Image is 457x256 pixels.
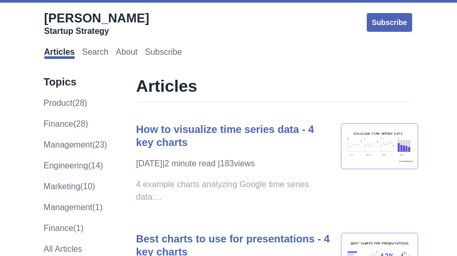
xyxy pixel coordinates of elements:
[44,76,114,89] h3: Topics
[44,224,83,233] a: Finance(1)
[44,161,103,170] a: engineering(14)
[44,140,107,149] a: management(23)
[44,203,103,212] a: Management(1)
[136,157,330,170] p: [DATE] | 2 minute read
[44,26,149,36] div: Startup Strategy
[44,11,149,25] span: [PERSON_NAME]
[341,123,419,169] img: time-series
[44,119,88,128] a: finance(28)
[44,245,82,253] a: All Articles
[366,12,414,33] a: Subscribe
[44,99,88,107] a: product(28)
[136,76,414,102] h1: Articles
[218,159,255,168] span: | 183 views
[116,47,138,59] a: About
[44,47,75,59] a: Articles
[44,182,95,191] a: marketing(10)
[44,10,149,36] a: [PERSON_NAME]Startup Strategy
[145,47,182,59] a: Subscribe
[136,124,314,148] a: How to visualize time series data - 4 key charts
[136,178,330,203] p: 4 example charts analyzing Google time series data:...
[82,47,109,59] a: Search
